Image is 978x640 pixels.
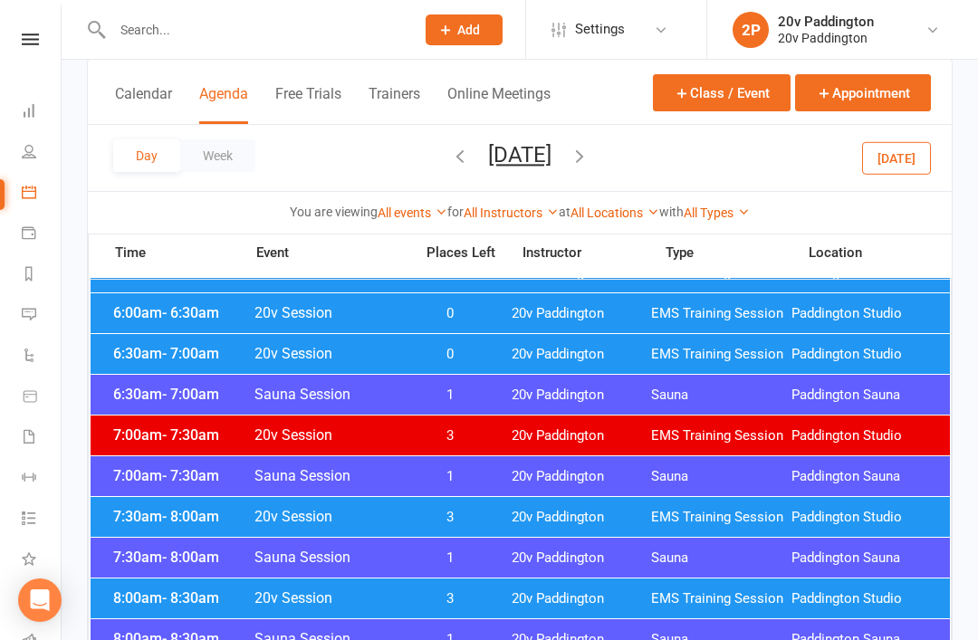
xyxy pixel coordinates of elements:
[254,508,403,525] span: 20v Session
[512,305,652,322] span: 20v Paddington
[254,345,403,362] span: 20v Session
[651,549,791,567] span: Sauna
[22,133,62,174] a: People
[403,509,498,526] span: 3
[254,386,403,403] span: Sauna Session
[651,305,791,322] span: EMS Training Session
[113,139,180,172] button: Day
[733,12,769,48] div: 2P
[22,174,62,215] a: Calendar
[653,74,791,111] button: Class / Event
[512,346,652,363] span: 20v Paddington
[791,549,932,567] span: Paddington Sauna
[109,508,254,525] span: 7:30am
[426,14,503,45] button: Add
[162,549,219,566] span: - 8:00am
[162,589,219,607] span: - 8:30am
[414,246,509,260] span: Places Left
[254,304,403,321] span: 20v Session
[162,508,219,525] span: - 8:00am
[403,305,498,322] span: 0
[254,549,403,566] span: Sauna Session
[659,205,684,219] strong: with
[488,142,551,167] button: [DATE]
[162,304,219,321] span: - 6:30am
[512,387,652,404] span: 20v Paddington
[403,346,498,363] span: 0
[403,468,498,485] span: 1
[447,205,464,219] strong: for
[809,246,952,260] span: Location
[109,549,254,566] span: 7:30am
[255,244,414,262] span: Event
[18,578,62,622] div: Open Intercom Messenger
[110,244,255,266] span: Time
[378,205,447,220] a: All events
[791,590,932,607] span: Paddington Studio
[109,345,254,362] span: 6:30am
[275,85,341,124] button: Free Trials
[199,85,248,124] button: Agenda
[651,387,791,404] span: Sauna
[570,205,659,220] a: All Locations
[512,509,652,526] span: 20v Paddington
[791,427,932,444] span: Paddington Studio
[109,386,254,403] span: 6:30am
[162,386,219,403] span: - 7:00am
[791,346,932,363] span: Paddington Studio
[791,468,932,485] span: Paddington Sauna
[512,468,652,485] span: 20v Paddington
[22,215,62,255] a: Payments
[791,305,932,322] span: Paddington Studio
[512,590,652,607] span: 20v Paddington
[651,427,791,444] span: EMS Training Session
[162,467,219,484] span: - 7:30am
[22,92,62,133] a: Dashboard
[778,14,874,30] div: 20v Paddington
[575,9,625,50] span: Settings
[109,467,254,484] span: 7:00am
[22,377,62,418] a: Product Sales
[162,426,219,444] span: - 7:30am
[651,509,791,526] span: EMS Training Session
[403,590,498,607] span: 3
[109,426,254,444] span: 7:00am
[162,345,219,362] span: - 7:00am
[254,467,403,484] span: Sauna Session
[666,246,809,260] span: Type
[254,589,403,607] span: 20v Session
[290,205,378,219] strong: You are viewing
[791,387,932,404] span: Paddington Sauna
[651,590,791,607] span: EMS Training Session
[369,85,420,124] button: Trainers
[447,85,551,124] button: Online Meetings
[512,427,652,444] span: 20v Paddington
[180,139,255,172] button: Week
[22,540,62,581] a: What's New
[22,255,62,296] a: Reports
[403,387,498,404] span: 1
[512,549,652,567] span: 20v Paddington
[464,205,559,220] a: All Instructors
[778,30,874,46] div: 20v Paddington
[115,85,172,124] button: Calendar
[107,17,402,43] input: Search...
[795,74,931,111] button: Appointment
[109,304,254,321] span: 6:00am
[684,205,750,220] a: All Types
[403,549,498,567] span: 1
[559,205,570,219] strong: at
[109,589,254,607] span: 8:00am
[791,509,932,526] span: Paddington Studio
[651,346,791,363] span: EMS Training Session
[651,468,791,485] span: Sauna
[862,141,931,174] button: [DATE]
[457,23,480,37] span: Add
[523,246,666,260] span: Instructor
[403,427,498,444] span: 3
[254,426,403,444] span: 20v Session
